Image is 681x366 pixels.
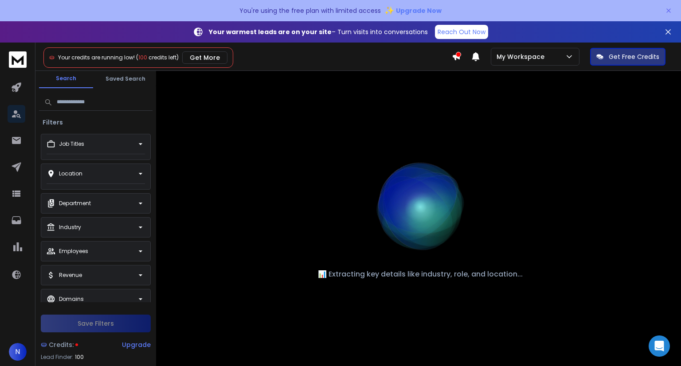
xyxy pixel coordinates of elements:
[396,6,442,15] span: Upgrade Now
[59,200,91,207] p: Department
[438,27,485,36] p: Reach Out Now
[98,70,153,88] button: Saved Search
[239,6,381,15] p: You're using the free plan with limited access
[59,272,82,279] p: Revenue
[9,51,27,68] img: logo
[138,54,147,61] span: 100
[59,170,82,177] p: Location
[59,296,84,303] p: Domains
[209,27,332,36] strong: Your warmest leads are on your site
[435,25,488,39] a: Reach Out Now
[649,335,670,357] div: Open Intercom Messenger
[59,248,88,255] p: Employees
[9,343,27,361] button: N
[609,52,659,61] p: Get Free Credits
[39,118,67,127] h3: Filters
[209,27,428,36] p: – Turn visits into conversations
[49,340,74,349] span: Credits:
[59,224,81,231] p: Industry
[122,340,151,349] div: Upgrade
[59,140,84,148] p: Job Titles
[497,52,548,61] p: My Workspace
[39,70,93,88] button: Search
[318,269,523,280] p: 📊 Extracting key details like industry, role, and location...
[41,354,73,361] p: Lead Finder:
[136,54,179,61] span: ( credits left)
[384,4,394,17] span: ✨
[384,2,442,19] button: ✨Upgrade Now
[75,354,84,361] span: 100
[41,336,151,354] a: Credits:Upgrade
[58,54,135,61] span: Your credits are running low!
[590,48,665,66] button: Get Free Credits
[182,51,227,64] button: Get More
